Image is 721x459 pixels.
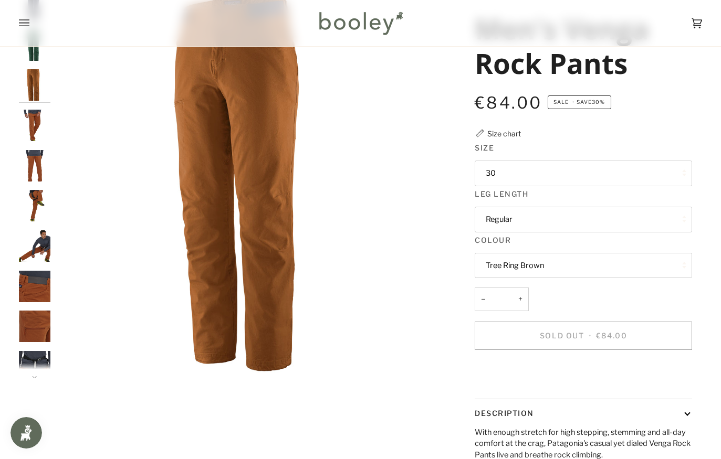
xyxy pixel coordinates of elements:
[19,150,50,182] img: Patagonia Men's Venga Rock Pants - Booley Galway
[475,142,494,153] span: Size
[475,287,492,311] button: −
[553,99,569,105] span: Sale
[19,230,50,262] img: Patagonia Men's Venga Rock Pants - Booley Galway
[475,93,542,113] span: €84.00
[475,161,692,186] button: 30
[570,99,577,105] em: •
[11,417,42,449] iframe: Button to open loyalty program pop-up
[19,351,50,382] img: Patagonia Men's Venga Rock Pants - Booley Galway
[587,331,594,340] span: •
[19,311,50,342] img: Patagonia Men's Venga Rock Pants - Booley Galway
[596,331,627,340] span: €84.00
[19,110,50,141] img: Patagonia Men's Venga Rock Pants - Booley Galway
[475,207,692,232] button: Regular
[315,8,406,38] img: Booley
[487,128,521,139] div: Size chart
[512,287,529,311] button: +
[475,253,692,279] button: Tree Ring Brown
[19,271,50,302] img: Patagonia Men's Venga Rock Pants - Booley Galway
[540,331,584,340] span: Sold Out
[475,287,529,311] input: Quantity
[475,188,528,199] span: Leg Length
[19,190,50,221] img: Patagonia Men's Venga Rock Pants - Booley Galway
[475,322,692,350] button: Sold Out • €84.00
[475,399,692,427] button: Description
[475,11,684,80] h1: Men's Venga Rock Pants
[475,234,511,245] span: Colour
[548,95,611,109] span: Save
[19,69,50,101] img: Patagonia Men's Venga Rock Pants Tree Ring Brown - Booley Galway
[592,99,605,105] span: 30%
